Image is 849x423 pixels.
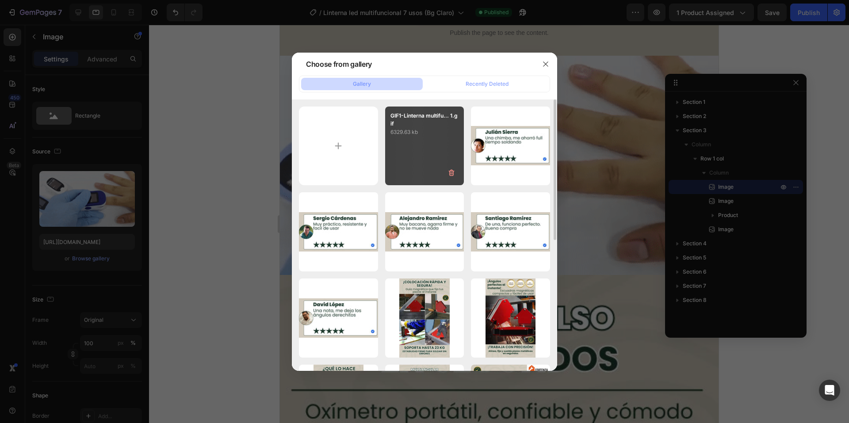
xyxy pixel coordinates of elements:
div: Choose from gallery [306,59,372,69]
img: image [299,212,378,252]
div: Recently Deleted [466,80,509,88]
img: image [299,298,378,338]
button: Recently Deleted [426,78,548,90]
p: GIF1-Linterna multifu... 1.gif [390,112,459,128]
img: image [385,212,464,252]
div: Open Intercom Messenger [819,380,840,401]
div: Gallery [353,80,371,88]
img: image [486,278,535,358]
img: image [471,212,550,252]
p: 6329.63 kb [390,128,459,137]
img: image [399,278,449,358]
img: image [471,126,550,165]
button: Gallery [301,78,423,90]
